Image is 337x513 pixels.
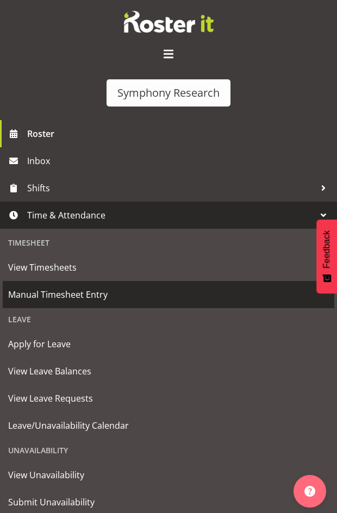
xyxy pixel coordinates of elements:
div: Symphony Research [117,85,220,101]
span: Time & Attendance [27,207,315,223]
span: Shifts [27,180,315,196]
a: View Unavailability [3,461,334,489]
div: Leave [3,308,334,330]
span: Apply for Leave [8,336,329,352]
div: Unavailability [3,439,334,461]
a: Manual Timesheet Entry [3,281,334,308]
img: help-xxl-2.png [304,486,315,497]
a: Apply for Leave [3,330,334,358]
button: Feedback - Show survey [316,220,337,293]
a: View Timesheets [3,254,334,281]
a: Leave/Unavailability Calendar [3,412,334,439]
img: Rosterit website logo [124,11,214,33]
div: Timesheet [3,232,334,254]
span: Feedback [322,230,332,268]
span: View Timesheets [8,259,329,276]
span: Inbox [27,153,332,169]
span: Roster [27,126,332,142]
span: Leave/Unavailability Calendar [8,417,329,434]
span: View Leave Requests [8,390,329,406]
a: View Leave Requests [3,385,334,412]
a: View Leave Balances [3,358,334,385]
span: View Leave Balances [8,363,329,379]
span: View Unavailability [8,467,329,483]
span: Manual Timesheet Entry [8,286,329,303]
span: Submit Unavailability [8,494,329,510]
